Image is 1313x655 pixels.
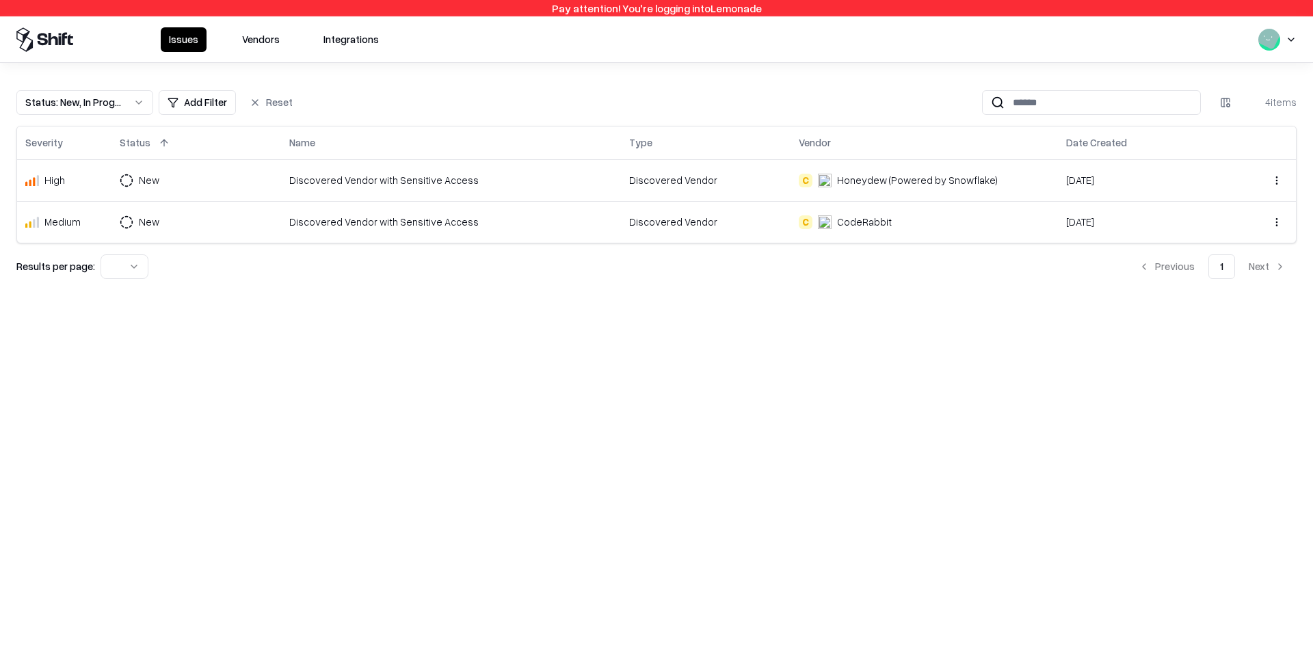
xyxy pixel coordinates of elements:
div: 4 items [1242,95,1297,109]
div: Discovered Vendor [629,173,782,187]
div: Discovered Vendor [629,215,782,229]
div: High [44,173,65,187]
div: Date Created [1066,135,1127,150]
nav: pagination [1128,254,1297,279]
button: Issues [161,27,207,52]
img: Honeydew (Powered by Snowflake) [818,174,832,187]
div: CodeRabbit [837,215,892,229]
button: 1 [1208,254,1235,279]
div: Type [629,135,652,150]
div: Severity [25,135,63,150]
button: Reset [241,90,301,115]
div: Name [289,135,315,150]
div: Vendor [799,135,831,150]
div: Honeydew (Powered by Snowflake) [837,173,998,187]
div: New [139,215,159,229]
button: New [120,168,184,193]
button: Vendors [234,27,288,52]
button: Integrations [315,27,387,52]
div: [DATE] [1066,215,1219,229]
div: Discovered Vendor with Sensitive Access [289,173,613,187]
div: Medium [44,215,81,229]
button: Add Filter [159,90,236,115]
img: CodeRabbit [818,215,832,229]
div: C [799,215,812,229]
div: C [799,174,812,187]
div: Discovered Vendor with Sensitive Access [289,215,613,229]
div: Status [120,135,150,150]
div: Status : New, In Progress [25,95,122,109]
button: New [120,210,184,235]
div: [DATE] [1066,173,1219,187]
div: New [139,173,159,187]
p: Results per page: [16,259,95,273]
